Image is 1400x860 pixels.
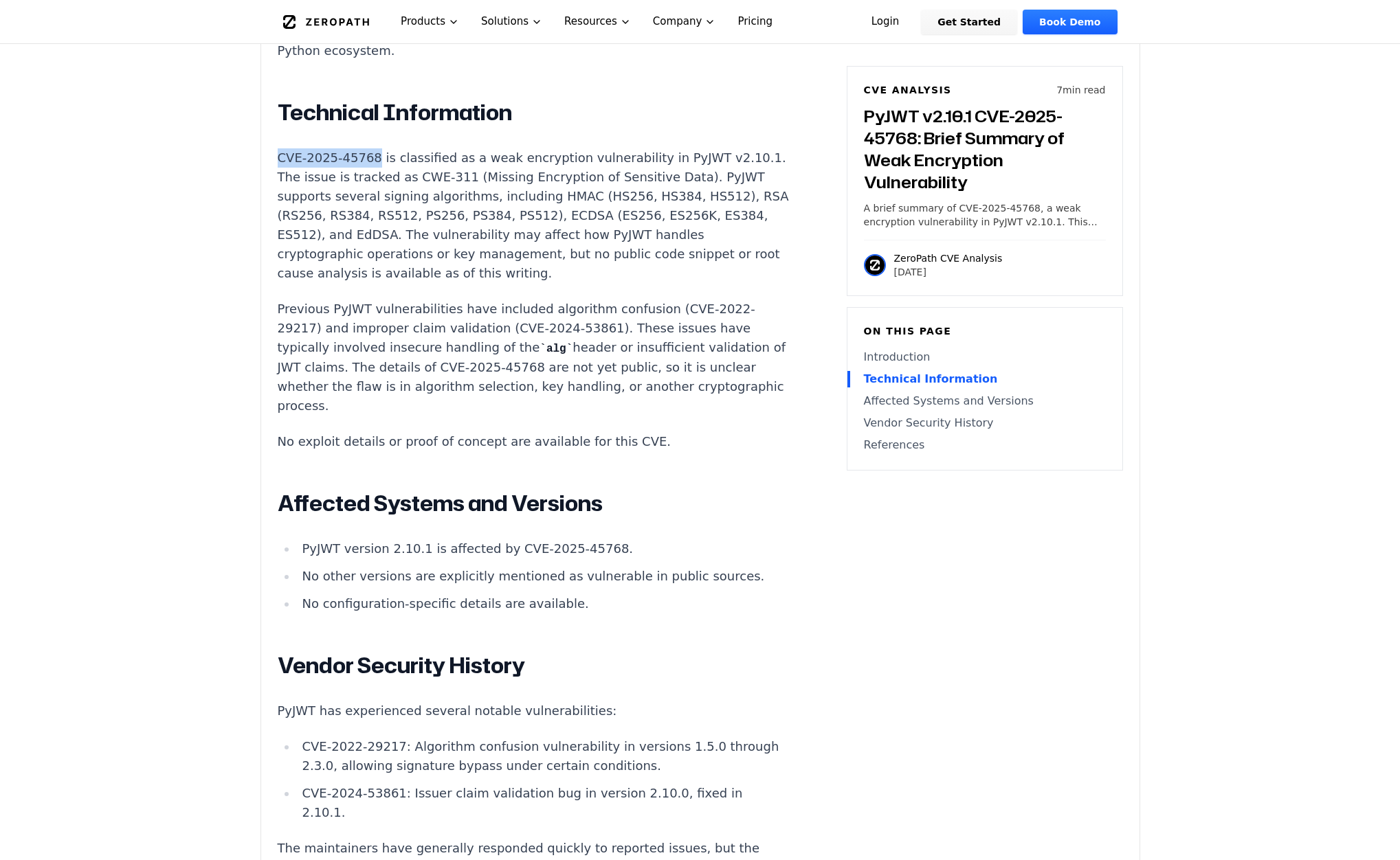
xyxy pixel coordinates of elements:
a: References [864,437,1106,453]
p: ZeroPath CVE Analysis [894,251,1003,265]
li: PyJWT version 2.10.1 is affected by CVE-2025-45768. [297,539,789,558]
a: Get Started [921,10,1017,34]
a: Login [855,10,916,34]
h6: On this page [864,324,1106,338]
h2: Technical Information [278,99,789,126]
a: Affected Systems and Versions [864,393,1106,409]
code: alg [540,343,573,355]
p: 7 min read [1056,83,1105,97]
a: Technical Information [864,371,1106,387]
p: A brief summary of CVE-2025-45768, a weak encryption vulnerability in PyJWT v2.10.1. This post co... [864,201,1106,229]
img: ZeroPath CVE Analysis [864,254,886,276]
a: Introduction [864,349,1106,365]
p: No exploit details or proof of concept are available for this CVE. [278,432,789,451]
p: [DATE] [894,265,1003,279]
h3: PyJWT v2.10.1 CVE-2025-45768: Brief Summary of Weak Encryption Vulnerability [864,105,1106,193]
li: No other versions are explicitly mentioned as vulnerable in public sources. [297,567,789,586]
p: CVE-2025-45768 is classified as a weak encryption vulnerability in PyJWT v2.10.1. The issue is tr... [278,148,789,283]
h2: Vendor Security History [278,652,789,679]
a: Book Demo [1023,10,1117,34]
h6: CVE Analysis [864,83,952,97]
li: No configuration-specific details are available. [297,594,789,613]
h2: Affected Systems and Versions [278,490,789,517]
p: Previous PyJWT vulnerabilities have included algorithm confusion (CVE-2022-29217) and improper cl... [278,299,789,416]
li: CVE-2022-29217: Algorithm confusion vulnerability in versions 1.5.0 through 2.3.0, allowing signa... [297,737,789,776]
li: CVE-2024-53861: Issuer claim validation bug in version 2.10.0, fixed in 2.10.1. [297,784,789,822]
p: PyJWT has experienced several notable vulnerabilities: [278,701,789,721]
a: Vendor Security History [864,415,1106,431]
